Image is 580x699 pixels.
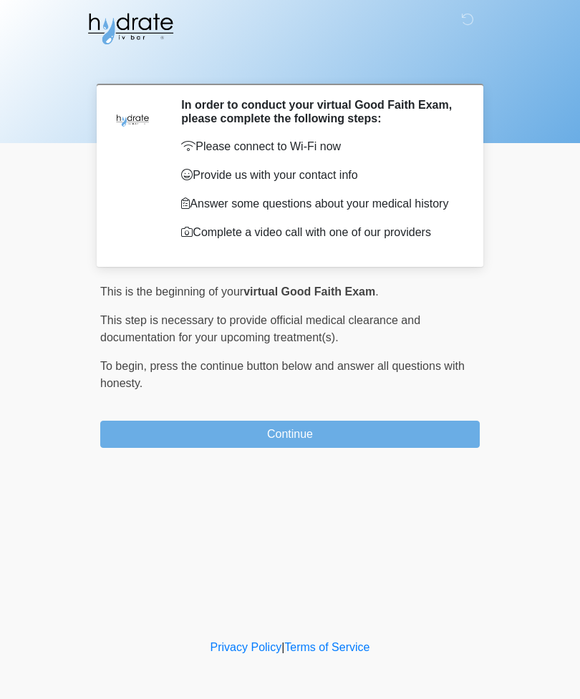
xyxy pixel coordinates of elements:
span: . [375,285,378,298]
span: press the continue button below and answer all questions with honesty. [100,360,465,389]
a: Terms of Service [284,641,369,653]
button: Continue [100,421,480,448]
p: Complete a video call with one of our providers [181,224,458,241]
span: This step is necessary to provide official medical clearance and documentation for your upcoming ... [100,314,420,343]
a: | [281,641,284,653]
img: Agent Avatar [111,98,154,141]
h1: ‎ ‎ ‎ [90,52,490,78]
p: Provide us with your contact info [181,167,458,184]
span: This is the beginning of your [100,285,243,298]
img: Hydrate IV Bar - Fort Collins Logo [86,11,175,47]
span: To begin, [100,360,150,372]
a: Privacy Policy [211,641,282,653]
p: Please connect to Wi-Fi now [181,138,458,155]
h2: In order to conduct your virtual Good Faith Exam, please complete the following steps: [181,98,458,125]
strong: virtual Good Faith Exam [243,285,375,298]
p: Answer some questions about your medical history [181,195,458,212]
